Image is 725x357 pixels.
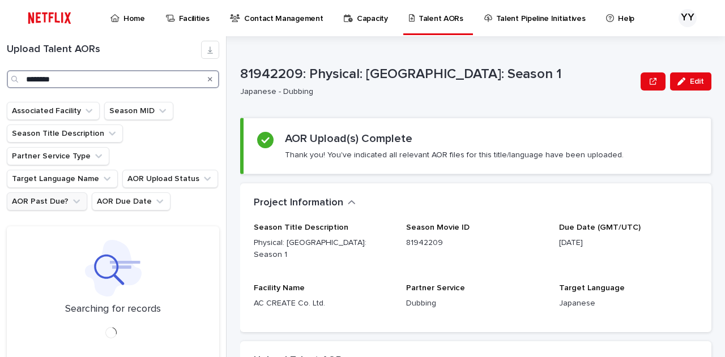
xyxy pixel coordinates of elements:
p: Dubbing [406,298,545,309]
button: Partner Service Type [7,147,109,165]
button: AOR Past Due? [7,192,87,210]
p: [DATE] [559,237,698,249]
button: Project Information [254,197,356,209]
button: Edit [670,72,711,91]
button: AOR Due Date [92,192,170,210]
span: Facility Name [254,284,305,292]
span: Due Date (GMT/UTC) [559,223,641,231]
button: AOR Upload Status [122,170,218,188]
p: Thank you! You've indicated all relevant AOR files for this title/language have been uploaded. [285,150,624,160]
p: Japanese [559,298,698,309]
h2: Project Information [254,197,343,209]
img: ifQbXi3ZQGMSEF7WDB7W [23,7,76,29]
h1: Upload Talent AORs [7,44,201,56]
p: Japanese - Dubbing [240,87,632,97]
h2: AOR Upload(s) Complete [285,132,412,145]
button: Season MID [104,102,173,120]
div: YY [679,9,697,27]
button: Season Title Description [7,124,123,143]
span: Target Language [559,284,625,292]
span: Season Title Description [254,223,348,231]
p: 81942209 [406,237,545,249]
input: Search [7,70,219,88]
span: Season Movie ID [406,223,470,231]
span: Edit [690,78,704,85]
button: Associated Facility [7,102,100,120]
button: Target Language Name [7,170,118,188]
p: 81942209: Physical: [GEOGRAPHIC_DATA]: Season 1 [240,66,636,83]
p: AC CREATE Co. Ltd. [254,298,393,309]
span: Partner Service [406,284,465,292]
p: Searching for records [65,303,161,316]
p: Physical: [GEOGRAPHIC_DATA]: Season 1 [254,237,393,261]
